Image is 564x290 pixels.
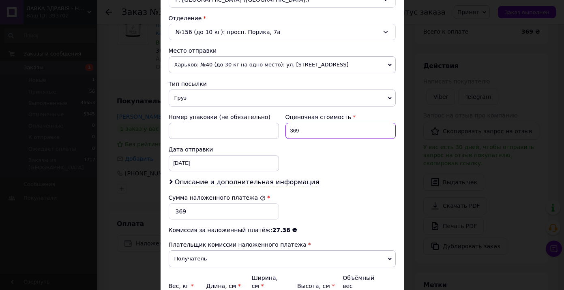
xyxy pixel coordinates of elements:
span: 27.38 ₴ [272,227,297,233]
span: Плательщик комиссии наложенного платежа [169,241,307,248]
div: Номер упаковки (не обязательно) [169,113,279,121]
div: Объёмный вес [343,274,382,290]
label: Высота, см [297,283,335,289]
span: Место отправки [169,47,217,54]
label: Ширина, см [252,275,278,289]
span: Описание и дополнительная информация [175,178,320,186]
div: Дата отправки [169,145,279,154]
div: Отделение [169,14,396,22]
div: №156 (до 10 кг): просп. Порика, 7а [169,24,396,40]
div: Оценочная стоимость [285,113,396,121]
span: Тип посылки [169,81,207,87]
span: Харьков: №40 (до 30 кг на одно место): ул. [STREET_ADDRESS] [169,56,396,73]
span: Груз [169,90,396,107]
div: Комиссия за наложенный платёж: [169,226,396,234]
label: Вес, кг [169,283,194,289]
label: Сумма наложенного платежа [169,194,266,201]
label: Длина, см [206,283,240,289]
span: Получатель [169,250,396,267]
